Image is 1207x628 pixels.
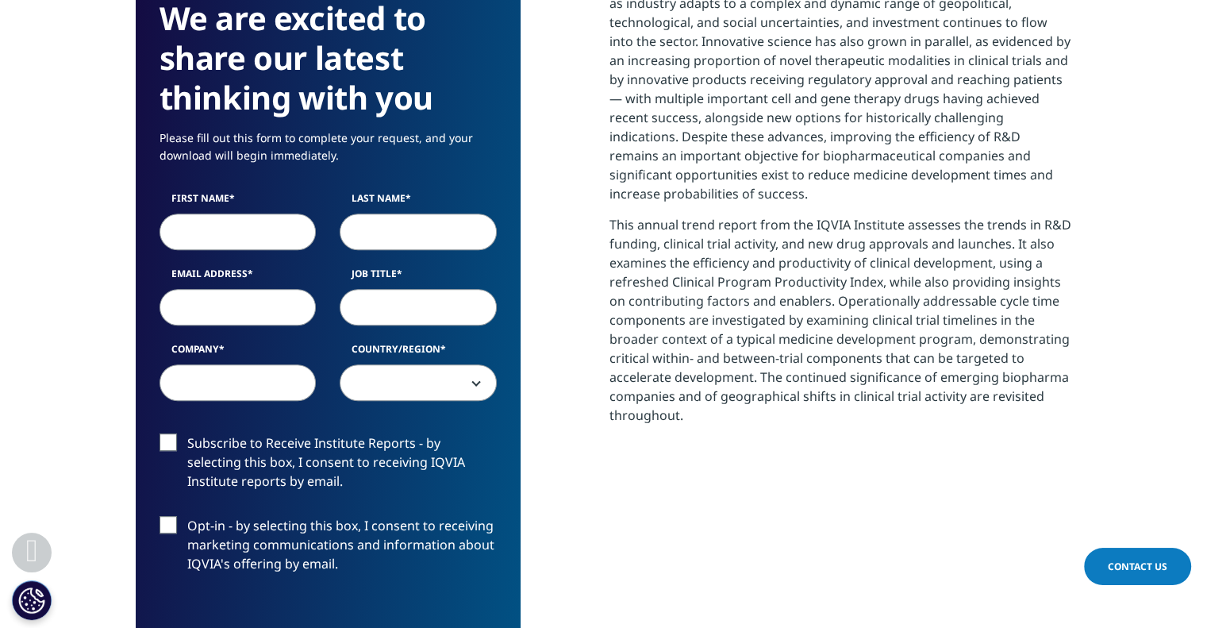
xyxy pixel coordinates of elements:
label: Last Name [340,191,497,214]
p: Please fill out this form to complete your request, and your download will begin immediately. [160,129,497,176]
label: First Name [160,191,317,214]
p: This annual trend report from the IQVIA Institute assesses the trends in R&D funding, clinical tr... [609,215,1072,437]
label: Subscribe to Receive Institute Reports - by selecting this box, I consent to receiving IQVIA Inst... [160,433,497,499]
button: Cookies Settings [12,580,52,620]
label: Opt-in - by selecting this box, I consent to receiving marketing communications and information a... [160,516,497,582]
label: Job Title [340,267,497,289]
label: Country/Region [340,342,497,364]
label: Email Address [160,267,317,289]
label: Company [160,342,317,364]
a: Contact Us [1084,548,1191,585]
span: Contact Us [1108,560,1167,573]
